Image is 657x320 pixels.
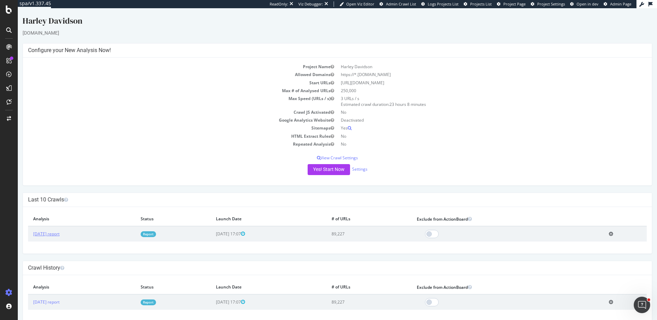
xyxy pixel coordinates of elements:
[10,124,320,132] td: HTML Extract Rules
[309,218,394,233] td: 89,227
[309,272,394,286] th: # of URLs
[15,291,42,297] a: [DATE] report
[428,1,459,7] span: Logs Projects List
[298,1,323,7] div: Viz Debugger:
[10,78,320,86] td: Max # of Analysed URLs
[118,204,193,218] th: Status
[5,7,634,21] div: Harley Davidson
[123,291,138,297] a: Report
[5,21,634,28] div: [DOMAIN_NAME]
[537,1,565,7] span: Project Settings
[386,1,416,7] span: Admin Crawl List
[198,291,227,297] span: [DATE] 17:07
[10,132,320,140] td: Repeated Analysis
[604,1,631,7] a: Admin Page
[320,54,629,62] td: Harley Davidson
[10,39,629,46] h4: Configure your New Analysis Now!
[320,124,629,132] td: No
[577,1,598,7] span: Open in dev
[118,272,193,286] th: Status
[394,272,586,286] th: Exclude from ActionBoard
[372,93,408,99] span: 23 hours 8 minutes
[15,223,42,229] a: [DATE] report
[198,223,227,229] span: [DATE] 17:07
[470,1,492,7] span: Projects List
[10,71,320,78] td: Start URLs
[464,1,492,7] a: Projects List
[270,1,288,7] div: ReadOnly:
[610,1,631,7] span: Admin Page
[421,1,459,7] a: Logs Projects List
[10,147,629,152] p: View Crawl Settings
[394,204,586,218] th: Exclude from ActionBoard
[10,272,118,286] th: Analysis
[320,71,629,78] td: [URL][DOMAIN_NAME]
[497,1,526,7] a: Project Page
[503,1,526,7] span: Project Page
[320,108,629,116] td: Deactivated
[570,1,598,7] a: Open in dev
[320,62,629,70] td: https://*.[DOMAIN_NAME]
[10,54,320,62] td: Project Name
[10,256,629,263] h4: Crawl History
[634,297,650,313] iframe: Intercom live chat
[531,1,565,7] a: Project Settings
[193,204,309,218] th: Launch Date
[379,1,416,7] a: Admin Crawl List
[10,86,320,100] td: Max Speed (URLs / s)
[320,116,629,124] td: Yes
[10,100,320,108] td: Crawl JS Activated
[123,223,138,229] a: Report
[309,204,394,218] th: # of URLs
[320,132,629,140] td: No
[334,158,350,164] a: Settings
[10,188,629,195] h4: Last 10 Crawls
[10,108,320,116] td: Google Analytics Website
[10,62,320,70] td: Allowed Domains
[10,204,118,218] th: Analysis
[290,156,332,167] button: Yes! Start Now
[193,272,309,286] th: Launch Date
[10,116,320,124] td: Sitemaps
[320,86,629,100] td: 3 URLs / s Estimated crawl duration:
[320,100,629,108] td: No
[346,1,374,7] span: Open Viz Editor
[309,286,394,301] td: 89,227
[320,78,629,86] td: 250,000
[339,1,374,7] a: Open Viz Editor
